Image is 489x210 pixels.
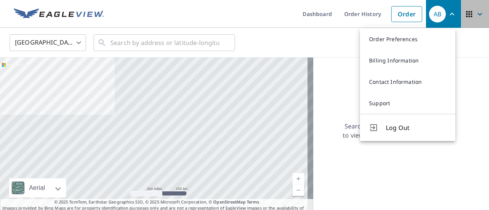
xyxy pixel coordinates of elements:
[213,199,245,205] a: OpenStreetMap
[110,32,219,53] input: Search by address or latitude-longitude
[360,93,455,114] a: Support
[14,8,104,20] img: EV Logo
[342,122,445,140] p: Searching for a property address to view a list of available products.
[9,178,66,197] div: Aerial
[360,29,455,50] a: Order Preferences
[391,6,422,22] a: Order
[360,71,455,93] a: Contact Information
[54,199,259,205] span: © 2025 TomTom, Earthstar Geographics SIO, © 2025 Microsoft Corporation, ©
[10,32,86,53] div: [GEOGRAPHIC_DATA]
[360,50,455,71] a: Billing Information
[27,178,47,197] div: Aerial
[247,199,259,205] a: Terms
[429,6,446,22] div: AB
[293,173,304,184] a: Current Level 5, Zoom In
[293,184,304,196] a: Current Level 5, Zoom Out
[360,114,455,141] button: Log Out
[386,123,446,132] span: Log Out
